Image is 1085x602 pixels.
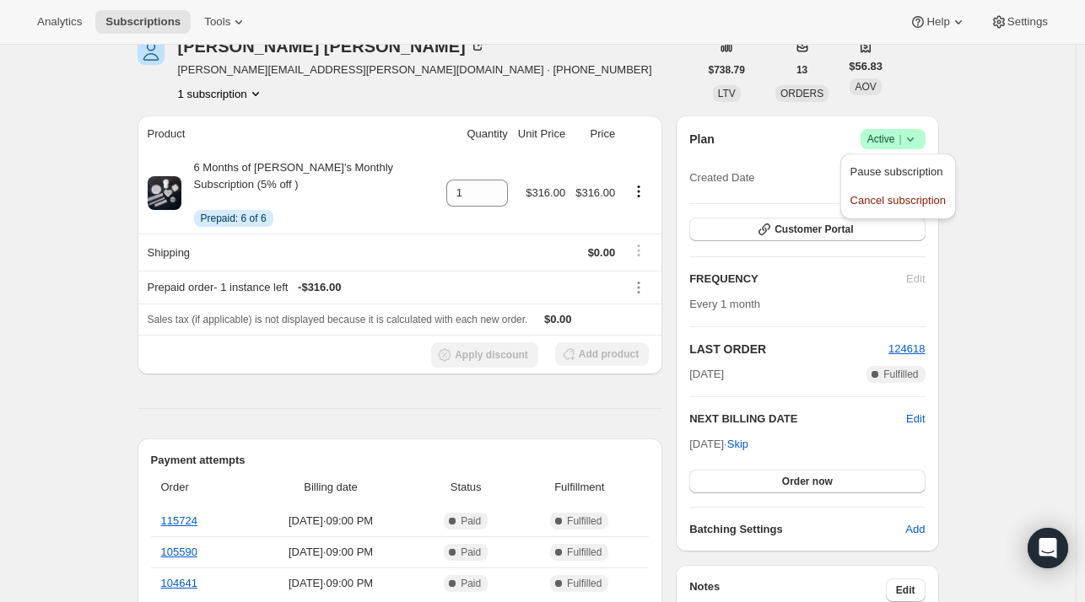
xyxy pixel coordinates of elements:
[699,58,755,82] button: $738.79
[850,194,946,207] span: Cancel subscription
[520,479,639,496] span: Fulfillment
[899,10,976,34] button: Help
[1007,15,1048,29] span: Settings
[689,470,925,493] button: Order now
[895,516,935,543] button: Add
[204,15,230,29] span: Tools
[178,38,486,55] div: [PERSON_NAME] [PERSON_NAME]
[896,583,915,597] span: Edit
[786,58,818,82] button: 13
[775,223,853,236] span: Customer Portal
[544,313,572,325] span: $0.00
[148,314,528,325] span: Sales tax (if applicable) is not displayed because it is calculated with each new order.
[151,469,246,506] th: Order
[461,514,481,528] span: Paid
[105,15,181,29] span: Subscriptions
[567,577,602,590] span: Fulfilled
[95,10,191,34] button: Subscriptions
[567,514,602,528] span: Fulfilled
[201,212,267,225] span: Prepaid: 6 of 6
[689,298,760,310] span: Every 1 month
[888,342,925,355] a: 124618
[899,132,901,146] span: |
[782,475,833,488] span: Order now
[689,341,888,357] h2: LAST ORDER
[461,577,481,590] span: Paid
[689,411,906,427] h2: NEXT BILLING DATE
[980,10,1058,34] button: Settings
[178,85,264,102] button: Product actions
[181,159,436,227] div: 6 Months of [PERSON_NAME]'s Monthly Subscription (5% off )
[926,15,949,29] span: Help
[27,10,92,34] button: Analytics
[298,279,341,296] span: - $316.00
[138,234,441,271] th: Shipping
[1028,528,1068,568] div: Open Intercom Messenger
[37,15,82,29] span: Analytics
[905,521,925,538] span: Add
[689,521,905,538] h6: Batching Settings
[689,438,748,450] span: [DATE] ·
[138,38,165,65] span: Sharon Grumm
[194,10,257,34] button: Tools
[138,116,441,153] th: Product
[148,176,181,210] img: product img
[845,187,951,214] button: Cancel subscription
[855,81,876,93] span: AOV
[422,479,510,496] span: Status
[849,58,883,75] span: $56.83
[780,88,823,99] span: ORDERS
[526,186,565,199] span: $316.00
[250,479,412,496] span: Billing date
[250,513,412,529] span: [DATE] · 09:00 PM
[796,63,807,77] span: 13
[250,544,412,561] span: [DATE] · 09:00 PM
[906,411,925,427] button: Edit
[867,131,919,148] span: Active
[718,88,736,99] span: LTV
[441,116,513,153] th: Quantity
[625,241,652,260] button: Shipping actions
[850,165,943,178] span: Pause subscription
[178,62,652,78] span: [PERSON_NAME][EMAIL_ADDRESS][PERSON_NAME][DOMAIN_NAME] · [PHONE_NUMBER]
[888,341,925,357] button: 124618
[250,575,412,592] span: [DATE] · 09:00 PM
[161,514,197,527] a: 115724
[570,116,620,153] th: Price
[689,131,715,148] h2: Plan
[513,116,570,153] th: Unit Price
[886,578,926,602] button: Edit
[575,186,615,199] span: $316.00
[883,368,918,381] span: Fulfilled
[709,63,745,77] span: $738.79
[567,546,602,559] span: Fulfilled
[689,578,886,602] h3: Notes
[689,366,724,383] span: [DATE]
[845,159,951,185] button: Pause subscription
[625,182,652,201] button: Product actions
[151,452,650,469] h2: Payment attempts
[727,436,748,453] span: Skip
[588,246,616,259] span: $0.00
[161,546,197,558] a: 105590
[689,218,925,241] button: Customer Portal
[717,431,758,458] button: Skip
[689,169,754,186] span: Created Date
[161,577,197,589] a: 104641
[461,546,481,559] span: Paid
[148,279,616,296] div: Prepaid order - 1 instance left
[689,271,906,288] h2: FREQUENCY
